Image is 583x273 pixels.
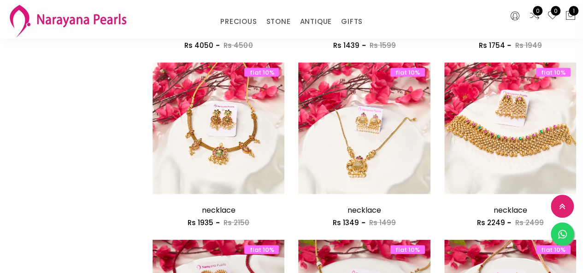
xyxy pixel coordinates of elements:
[569,6,578,16] span: 1
[370,41,396,50] span: Rs 1599
[266,15,290,29] a: STONE
[224,41,253,50] span: Rs 4500
[547,10,558,22] a: 0
[244,68,279,77] span: flat 10%
[300,15,332,29] a: ANTIQUE
[333,41,359,50] span: Rs 1439
[536,68,571,77] span: flat 10%
[244,245,279,254] span: flat 10%
[184,41,213,50] span: Rs 4050
[533,6,542,16] span: 0
[551,6,560,16] span: 0
[341,15,363,29] a: GIFTS
[515,218,543,227] span: Rs 2499
[220,15,257,29] a: PRECIOUS
[529,10,540,22] a: 0
[515,41,542,50] span: Rs 1949
[493,205,527,215] a: necklace
[369,218,396,227] span: Rs 1499
[188,218,213,227] span: Rs 1935
[347,205,381,215] a: necklace
[390,245,425,254] span: flat 10%
[478,41,505,50] span: Rs 1754
[333,218,359,227] span: Rs 1349
[390,68,425,77] span: flat 10%
[477,218,505,227] span: Rs 2249
[224,218,249,227] span: Rs 2150
[536,245,571,254] span: flat 10%
[565,10,576,22] button: 1
[202,205,236,215] a: necklace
